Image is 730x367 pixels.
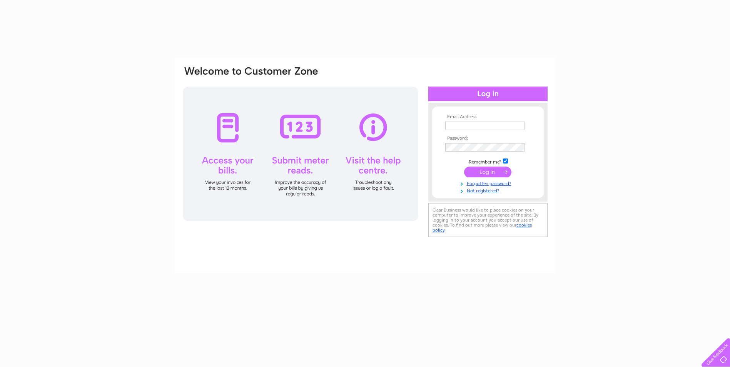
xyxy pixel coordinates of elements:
[443,114,533,120] th: Email Address:
[443,157,533,165] td: Remember me?
[443,136,533,141] th: Password:
[464,167,511,177] input: Submit
[445,187,533,194] a: Not registered?
[445,179,533,187] a: Forgotten password?
[433,222,532,233] a: cookies policy
[428,204,548,237] div: Clear Business would like to place cookies on your computer to improve your experience of the sit...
